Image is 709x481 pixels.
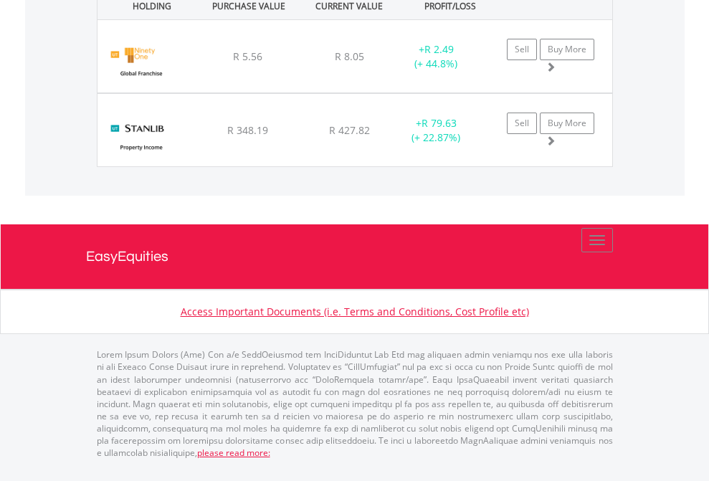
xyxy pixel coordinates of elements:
a: EasyEquities [86,224,624,289]
a: please read more: [197,447,270,459]
div: + (+ 44.8%) [391,42,481,71]
span: R 2.49 [424,42,454,56]
div: + (+ 22.87%) [391,116,481,145]
span: R 348.19 [227,123,268,137]
span: R 427.82 [329,123,370,137]
a: Sell [507,113,537,134]
span: R 5.56 [233,49,262,63]
img: UT.ZA.SPIFC3.png [105,112,177,163]
a: Access Important Documents (i.e. Terms and Conditions, Cost Profile etc) [181,305,529,318]
a: Buy More [540,113,594,134]
img: UT.ZA.GLOH.png [105,38,177,89]
span: R 79.63 [422,116,457,130]
a: Sell [507,39,537,60]
a: Buy More [540,39,594,60]
span: R 8.05 [335,49,364,63]
p: Lorem Ipsum Dolors (Ame) Con a/e SeddOeiusmod tem InciDiduntut Lab Etd mag aliquaen admin veniamq... [97,348,613,459]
